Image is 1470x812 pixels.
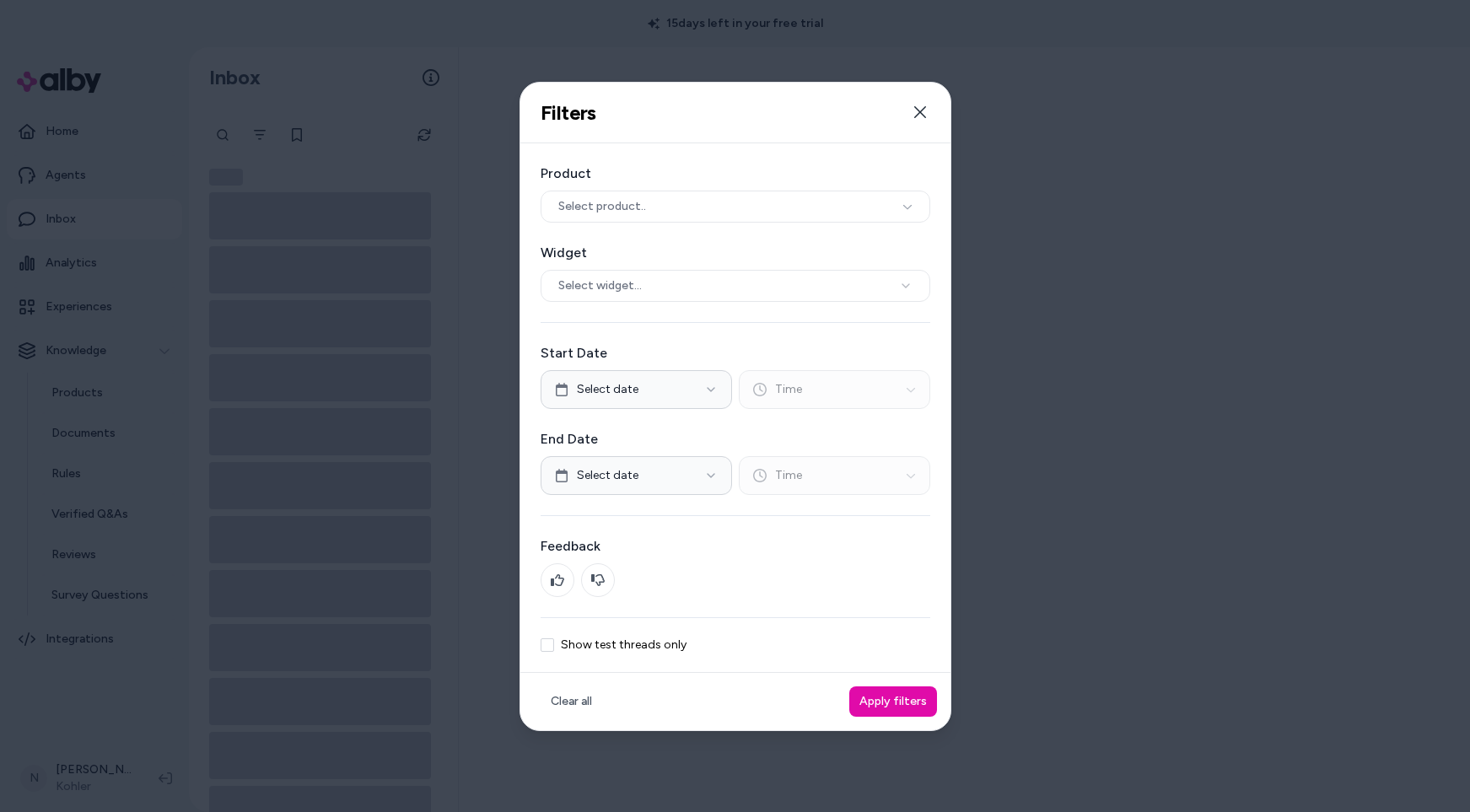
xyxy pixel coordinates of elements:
[541,270,930,302] button: Select widget...
[577,467,638,484] span: Select date
[577,381,638,398] span: Select date
[849,686,937,717] button: Apply filters
[541,686,602,717] button: Clear all
[558,198,646,215] span: Select product..
[541,536,930,557] label: Feedback
[541,343,930,363] label: Start Date
[541,456,732,495] button: Select date
[541,99,596,125] h2: Filters
[541,243,930,263] label: Widget
[541,429,930,449] label: End Date
[561,639,687,651] label: Show test threads only
[541,164,930,184] label: Product
[541,370,732,409] button: Select date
